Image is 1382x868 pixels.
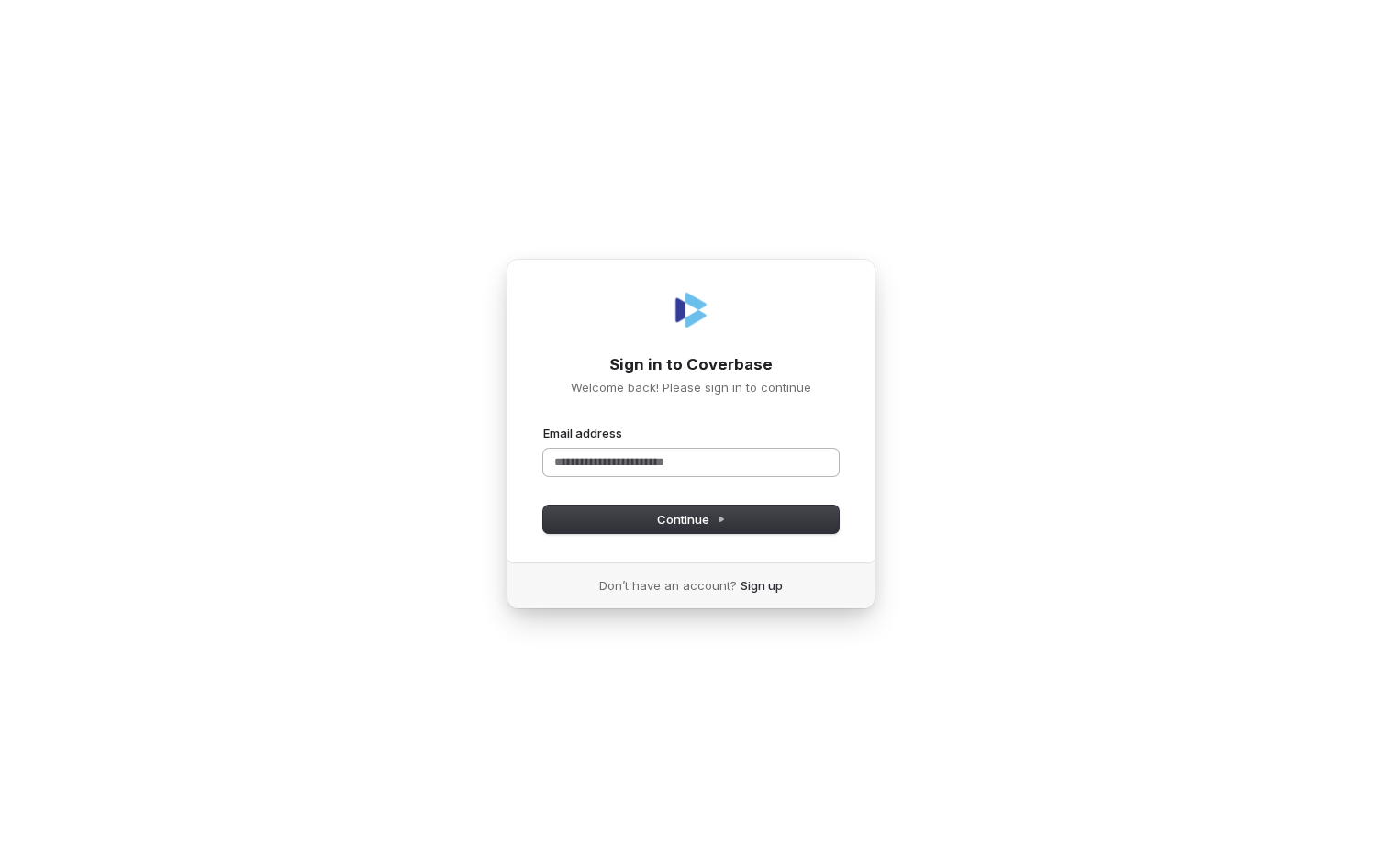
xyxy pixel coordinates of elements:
button: Continue [543,506,839,533]
label: Email address [543,425,622,441]
h1: Sign in to Coverbase [543,354,839,376]
span: Don’t have an account? [599,577,737,594]
p: Welcome back! Please sign in to continue [543,379,839,395]
a: Sign up [741,577,783,594]
span: Continue [657,511,726,528]
img: Coverbase [669,288,713,332]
